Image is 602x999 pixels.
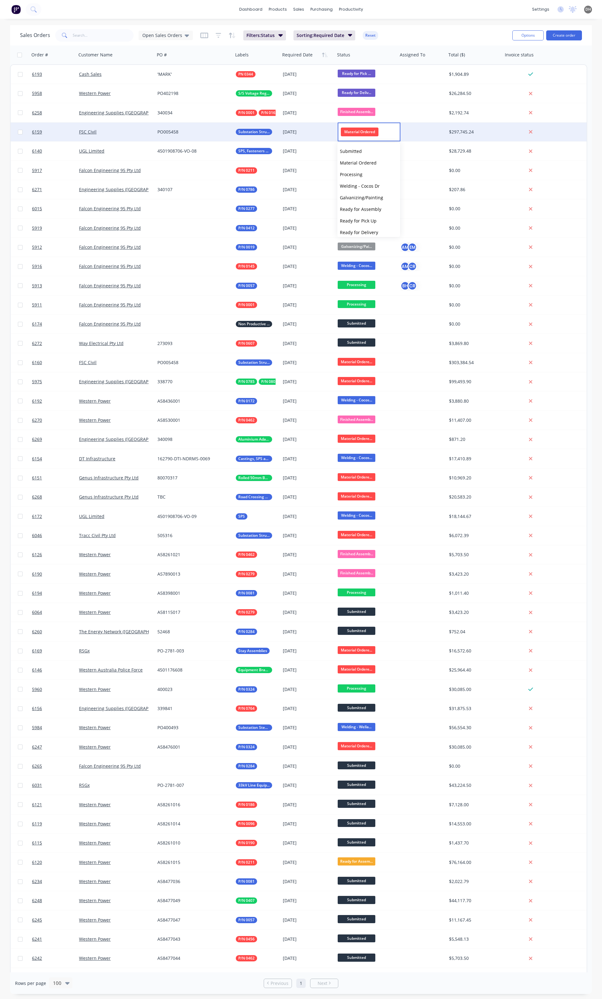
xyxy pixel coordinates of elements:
span: P/N 0001 [238,110,255,116]
a: 5917 [32,161,79,180]
span: 6146 [32,667,42,673]
a: Western Power [79,398,111,404]
span: 5917 [32,167,42,174]
span: P/N 0057 [238,283,255,289]
button: P/N 0001P/N 0162 [236,110,280,116]
div: 'MARK' [157,71,227,77]
a: 6241 [32,930,79,949]
span: P/N 0785 [238,379,255,385]
span: Rolled 50mm Bars [238,475,270,481]
span: P/N 0162 [261,110,277,116]
span: SPS, Fasteners & Buy IN [238,148,270,154]
span: P/N 0279 [238,571,255,577]
a: 6234 [32,872,79,891]
span: 5913 [32,283,42,289]
button: P/N 0279 [236,571,257,577]
div: AM [400,262,410,271]
div: PO402198 [157,90,227,97]
span: P/N 0190 [238,840,255,846]
button: Processing [337,169,400,180]
span: Substation Steel & Ali [238,724,270,731]
a: Western Australia Police Force [79,667,143,673]
div: BH [400,281,410,290]
button: Welding - Cocos Dr [337,180,400,192]
button: Ready for Pick Up [337,215,400,227]
a: 5913 [32,276,79,295]
span: P/N 0001 [238,302,255,308]
button: Substation Structural Steel [236,129,272,135]
a: 6119 [32,814,79,833]
a: 6268 [32,488,79,506]
button: P/N 0764 [236,705,257,712]
a: RSGx [79,782,90,788]
button: Road Crossing Signs [236,494,272,500]
span: S/S Voltage Reg Lids [238,90,270,97]
button: Ready for Assembly [337,203,400,215]
span: Ready for Assembly [340,206,381,212]
button: P/N 0462 [236,955,257,961]
span: P/N 0277 [238,206,255,212]
span: Stay Assemblies [238,648,267,654]
button: P/N 0277 [236,206,257,212]
a: 6140 [32,142,79,160]
span: P/N 0324 [238,686,255,693]
a: UGL Limited [79,148,104,154]
span: 6031 [32,782,42,788]
button: Submitted [337,145,400,157]
div: Required Date [282,52,313,58]
span: 6194 [32,590,42,596]
span: P/N 0324 [238,744,255,750]
button: P/N 0607 [236,340,257,347]
span: P/N 0462 [238,552,255,558]
button: P/N 0462 [236,552,257,558]
span: 5958 [32,90,42,97]
a: Falcon Engineering 95 Pty Ltd [79,244,141,250]
a: Falcon Engineering 95 Pty Ltd [79,225,141,231]
span: 6190 [32,571,42,577]
span: 6115 [32,840,42,846]
button: Options [512,30,544,40]
button: Ready for Delivery [337,227,400,238]
a: Western Power [79,802,111,808]
span: 6046 [32,532,42,539]
span: P/N 0019 [238,244,255,250]
a: Engineering Supplies ([GEOGRAPHIC_DATA]) Pty Ltd [79,379,186,384]
span: PN 0344 [238,71,253,77]
a: Western Power [79,821,111,827]
a: Falcon Engineering 95 Pty Ltd [79,283,141,289]
div: productivity [336,5,366,14]
span: P/N 0279 [238,609,255,615]
a: Falcon Engineering 95 Pty Ltd [79,321,141,327]
a: DT Infrastructure [79,456,115,462]
span: 6192 [32,398,42,404]
span: P/N 0764 [238,705,255,712]
a: RSGx [79,648,90,654]
a: 6211 [32,968,79,987]
a: Western Power [79,552,111,557]
span: P/N 0786 [238,186,255,193]
button: P/N 0081 [236,590,257,596]
span: 6247 [32,744,42,750]
span: SPS [238,513,245,520]
div: Order # [31,52,48,58]
button: P/N 0284 [236,629,257,635]
span: 5911 [32,302,42,308]
span: P/N 0462 [238,417,255,423]
a: 6151 [32,468,79,487]
span: Submitted [340,148,362,154]
button: P/N 0190 [236,840,257,846]
button: Stay Assemblies [236,648,270,654]
div: settings [529,5,552,14]
a: dashboard [236,5,266,14]
a: Falcon Engineering 95 Pty Ltd [79,167,141,173]
a: 6271 [32,180,79,199]
span: Ready for Pick Up [340,218,377,224]
span: 6260 [32,629,42,635]
a: 6064 [32,603,79,622]
button: BHCR [400,281,417,290]
div: Invoice status [505,52,534,58]
span: P/N 0211 [238,167,255,174]
button: Substation Structural Steel [236,532,272,539]
span: Material Ordered [340,160,377,166]
span: 6140 [32,148,42,154]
